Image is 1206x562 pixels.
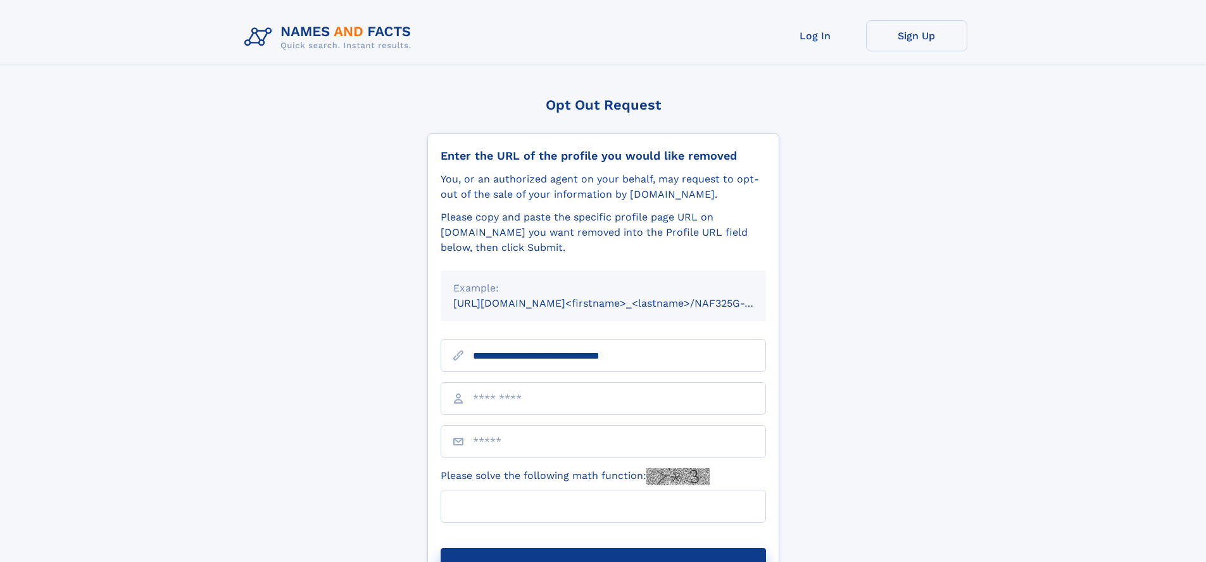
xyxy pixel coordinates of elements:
div: Example: [453,281,753,296]
a: Sign Up [866,20,967,51]
div: You, or an authorized agent on your behalf, may request to opt-out of the sale of your informatio... [441,172,766,202]
small: [URL][DOMAIN_NAME]<firstname>_<lastname>/NAF325G-xxxxxxxx [453,297,790,309]
img: Logo Names and Facts [239,20,422,54]
label: Please solve the following math function: [441,468,710,485]
div: Please copy and paste the specific profile page URL on [DOMAIN_NAME] you want removed into the Pr... [441,210,766,255]
div: Opt Out Request [427,97,779,113]
a: Log In [765,20,866,51]
div: Enter the URL of the profile you would like removed [441,149,766,163]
